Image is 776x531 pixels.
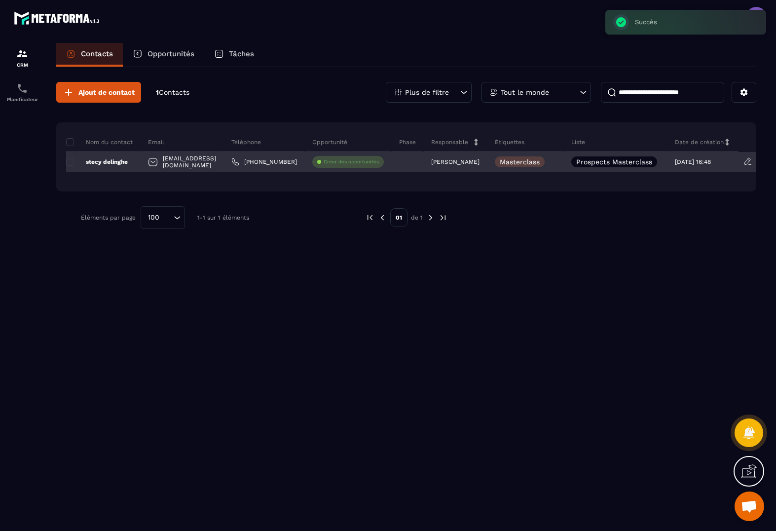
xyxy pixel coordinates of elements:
[324,158,379,165] p: Créer des opportunités
[2,40,42,75] a: formationformationCRM
[163,212,171,223] input: Search for option
[2,62,42,68] p: CRM
[66,138,133,146] p: Nom du contact
[675,138,724,146] p: Date de création
[123,43,204,67] a: Opportunités
[145,212,163,223] span: 100
[231,138,261,146] p: Téléphone
[78,87,135,97] span: Ajout de contact
[431,158,480,165] p: [PERSON_NAME]
[66,158,128,166] p: stecy delinghe
[501,89,549,96] p: Tout le monde
[312,138,347,146] p: Opportunité
[229,49,254,58] p: Tâches
[204,43,264,67] a: Tâches
[2,75,42,110] a: schedulerschedulerPlanificateur
[2,97,42,102] p: Planificateur
[141,206,185,229] div: Search for option
[56,43,123,67] a: Contacts
[16,82,28,94] img: scheduler
[571,138,585,146] p: Liste
[197,214,249,221] p: 1-1 sur 1 éléments
[390,208,407,227] p: 01
[81,214,136,221] p: Éléments par page
[411,214,423,222] p: de 1
[399,138,416,146] p: Phase
[426,213,435,222] img: next
[231,158,297,166] a: [PHONE_NUMBER]
[156,88,189,97] p: 1
[16,48,28,60] img: formation
[439,213,447,222] img: next
[378,213,387,222] img: prev
[366,213,374,222] img: prev
[159,88,189,96] span: Contacts
[495,138,524,146] p: Étiquettes
[431,138,468,146] p: Responsable
[735,492,764,521] div: Ouvrir le chat
[81,49,113,58] p: Contacts
[576,158,652,165] p: Prospects Masterclass
[14,9,103,27] img: logo
[500,158,540,165] p: Masterclass
[148,49,194,58] p: Opportunités
[405,89,449,96] p: Plus de filtre
[148,138,164,146] p: Email
[675,158,711,165] p: [DATE] 16:48
[56,82,141,103] button: Ajout de contact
